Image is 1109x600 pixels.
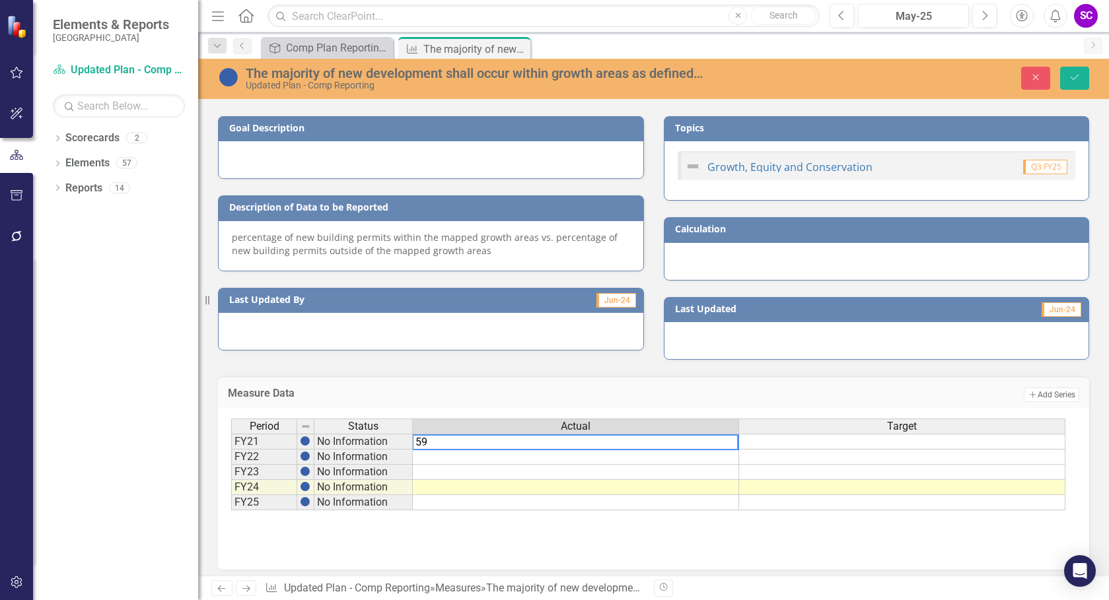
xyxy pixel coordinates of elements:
td: FY24 [231,480,297,495]
a: Measures [435,582,481,594]
td: FY21 [231,434,297,450]
td: FY23 [231,465,297,480]
h3: Last Updated [675,304,920,314]
img: BgCOk07PiH71IgAAAABJRU5ErkJggg== [300,436,310,446]
h3: Description of Data to be Reported [229,202,637,212]
div: The majority of new development shall occur within growth areas as defined by the Growth, Equity,... [246,66,703,81]
div: » » [265,581,643,596]
input: Search ClearPoint... [268,5,820,28]
span: Period [250,420,279,432]
small: [GEOGRAPHIC_DATA] [53,32,169,43]
img: BgCOk07PiH71IgAAAABJRU5ErkJggg== [300,496,310,507]
td: No Information [314,480,413,495]
td: No Information [314,495,413,510]
img: BgCOk07PiH71IgAAAABJRU5ErkJggg== [300,481,310,492]
h3: Measure Data [228,387,692,399]
a: Updated Plan - Comp Reporting [53,63,185,78]
span: Jun-24 [596,293,636,308]
td: FY25 [231,495,297,510]
td: No Information [314,434,413,450]
span: Elements & Reports [53,17,169,32]
div: May-25 [863,9,964,24]
div: The majority of new development shall occur within growth areas as defined by the Growth, Equity,... [423,41,527,57]
div: 57 [116,158,137,169]
button: May-25 [858,4,969,28]
h3: Goal Description [229,123,637,133]
a: Growth, Equity and Conservation [707,160,873,174]
div: 2 [126,133,147,144]
td: No Information [314,450,413,465]
img: 8DAGhfEEPCf229AAAAAElFTkSuQmCC [301,421,311,432]
div: Open Intercom Messenger [1064,555,1096,587]
img: BgCOk07PiH71IgAAAABJRU5ErkJggg== [300,466,310,477]
div: Updated Plan - Comp Reporting [246,81,703,90]
td: No Information [314,465,413,480]
div: Comp Plan Reporting Metrics [286,40,390,56]
input: Search Below... [53,94,185,117]
span: Target [887,420,917,432]
a: Reports [65,181,102,196]
a: Scorecards [65,131,120,146]
span: Q3 FY25 [1023,160,1067,174]
h3: Calculation [675,224,1083,234]
span: Actual [561,420,590,432]
button: SC [1074,4,1098,28]
div: percentage of new building permits within the mapped growth areas vs. percentage of new building ... [232,231,630,257]
a: Updated Plan - Comp Reporting [284,582,430,594]
td: FY22 [231,450,297,465]
img: Not Defined [685,158,701,174]
button: Search [750,7,816,25]
button: Add Series [1024,387,1079,402]
img: BgCOk07PiH71IgAAAABJRU5ErkJggg== [300,451,310,461]
span: Search [769,10,798,20]
h3: Last Updated By [229,294,493,304]
img: No Information [218,67,239,88]
a: Comp Plan Reporting Metrics [264,40,390,56]
img: ClearPoint Strategy [7,15,30,38]
a: Elements [65,156,110,171]
div: 14 [109,182,130,193]
h3: Topics [675,123,1083,133]
span: Status [348,420,378,432]
span: Jun-24 [1042,302,1081,317]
